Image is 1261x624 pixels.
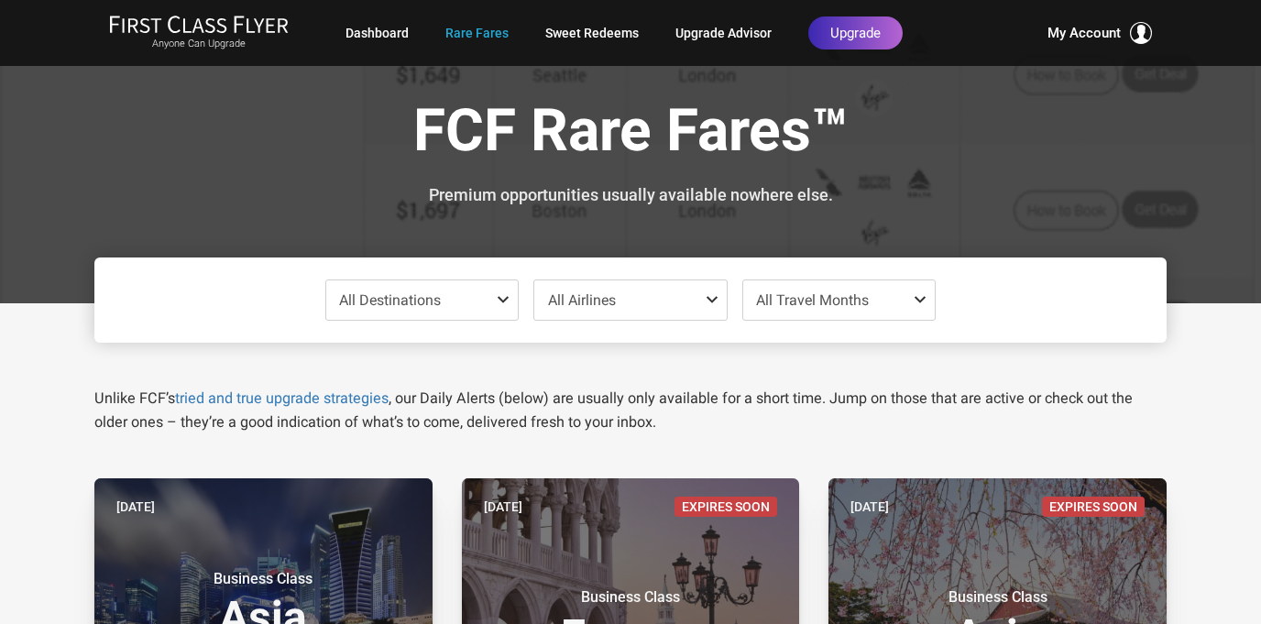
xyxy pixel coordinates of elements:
span: All Destinations [339,291,441,309]
button: My Account [1047,22,1152,44]
span: My Account [1047,22,1121,44]
small: Anyone Can Upgrade [109,38,289,50]
p: Unlike FCF’s , our Daily Alerts (below) are usually only available for a short time. Jump on thos... [94,387,1167,434]
a: Dashboard [345,16,409,49]
a: Sweet Redeems [545,16,639,49]
span: All Airlines [548,291,616,309]
small: Business Class [516,588,745,607]
img: First Class Flyer [109,15,289,34]
small: Business Class [148,570,378,588]
time: [DATE] [850,497,889,517]
a: Upgrade Advisor [675,16,772,49]
span: All Travel Months [756,291,869,309]
a: First Class FlyerAnyone Can Upgrade [109,15,289,51]
time: [DATE] [484,497,522,517]
span: Expires Soon [1042,497,1145,517]
a: tried and true upgrade strategies [175,389,389,407]
a: Rare Fares [445,16,509,49]
h3: Premium opportunities usually available nowhere else. [108,186,1153,204]
span: Expires Soon [674,497,777,517]
a: Upgrade [808,16,903,49]
time: [DATE] [116,497,155,517]
small: Business Class [883,588,1113,607]
h1: FCF Rare Fares™ [108,99,1153,170]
